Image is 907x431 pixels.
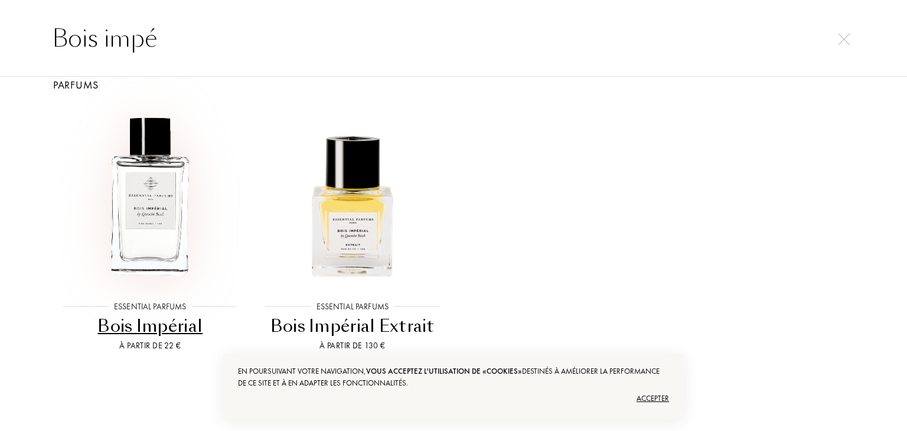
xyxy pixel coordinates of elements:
div: Accepter [238,389,669,408]
a: Bois ImpérialEssential ParfumsBois ImpérialÀ partir de 22 € [49,93,252,367]
div: À partir de 130 € [256,339,449,352]
img: Bois Impérial [59,106,241,288]
div: Bois Impérial [54,315,247,338]
div: Parfums [40,77,867,93]
div: En poursuivant votre navigation, destinés à améliorer la performance de ce site et à en adapter l... [238,365,669,389]
img: Bois Impérial Extrait [262,106,443,288]
span: vous acceptez l'utilisation de «cookies» [366,366,522,376]
input: Rechercher [28,21,879,56]
div: Essential Parfums [108,301,192,313]
img: cross.svg [838,33,850,45]
div: Essential Parfums [311,301,394,313]
div: À partir de 22 € [54,339,247,352]
a: Bois Impérial ExtraitEssential ParfumsBois Impérial ExtraitÀ partir de 130 € [252,93,454,367]
div: Bois Impérial Extrait [256,315,449,338]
